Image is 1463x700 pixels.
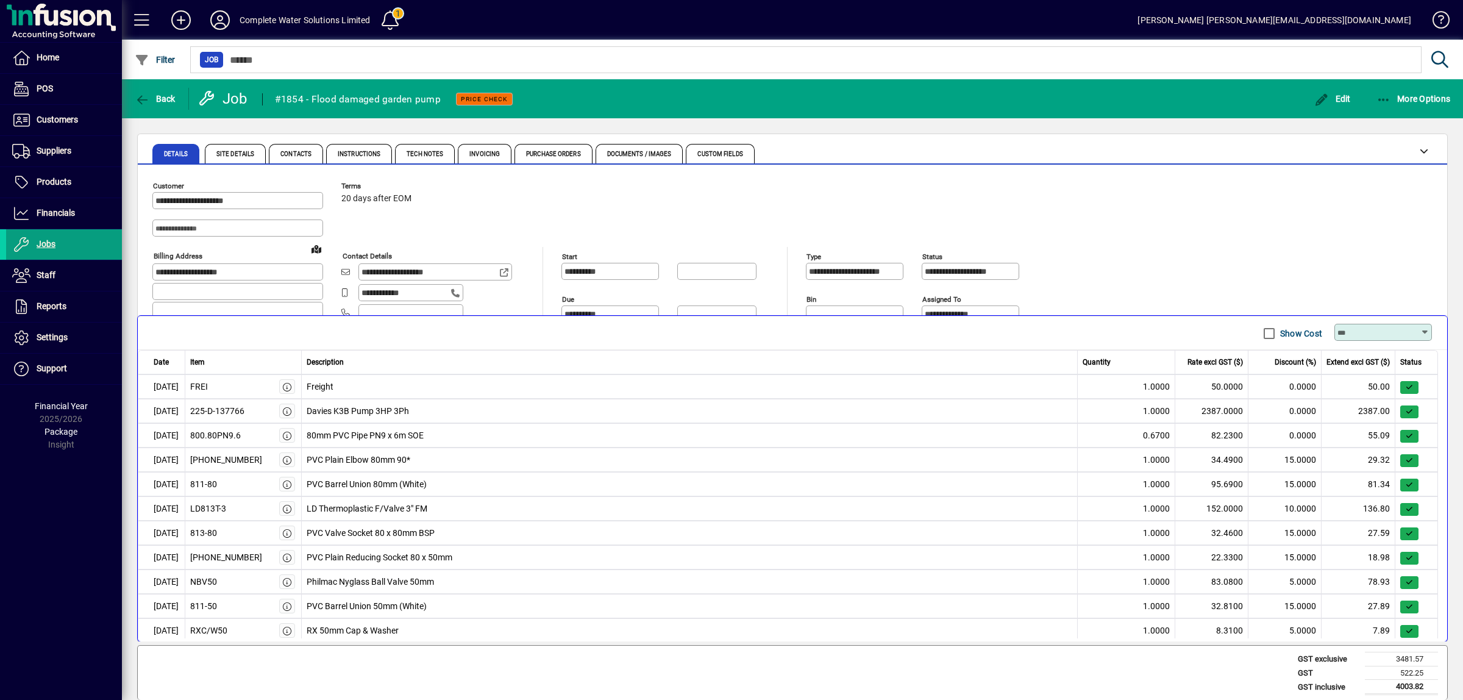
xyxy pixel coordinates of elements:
[132,49,179,71] button: Filter
[6,167,122,198] a: Products
[6,198,122,229] a: Financials
[37,115,78,124] span: Customers
[1292,652,1365,666] td: GST exclusive
[1137,10,1411,30] div: [PERSON_NAME] [PERSON_NAME][EMAIL_ADDRESS][DOMAIN_NAME]
[198,89,250,109] div: Job
[138,472,185,496] td: [DATE]
[1083,357,1111,368] span: Quantity
[138,570,185,594] td: [DATE]
[6,291,122,322] a: Reports
[138,545,185,570] td: [DATE]
[190,551,262,564] div: [PHONE_NUMBER]
[1248,570,1322,594] td: 5.0000
[6,136,122,166] a: Suppliers
[1292,666,1365,680] td: GST
[1143,600,1170,613] span: 1.0000
[1248,521,1322,545] td: 15.0000
[338,151,380,157] span: Instructions
[1292,680,1365,695] td: GST inclusive
[1322,545,1395,570] td: 18.98
[1322,618,1395,643] td: 7.89
[6,74,122,104] a: POS
[1322,374,1395,399] td: 50.00
[607,151,672,157] span: Documents / Images
[1143,527,1170,540] span: 1.0000
[138,594,185,618] td: [DATE]
[806,295,816,304] mat-label: Bin
[307,239,326,259] a: View on map
[1400,357,1422,368] span: Status
[135,94,176,104] span: Back
[37,363,67,373] span: Support
[37,239,55,249] span: Jobs
[1175,448,1248,472] td: 34.4900
[201,9,240,31] button: Profile
[1373,88,1454,110] button: More Options
[164,151,188,157] span: Details
[302,570,1078,594] td: Philmac Nyglass Ball Valve 50mm
[1143,405,1170,418] span: 1.0000
[1248,594,1322,618] td: 15.0000
[1248,618,1322,643] td: 5.0000
[922,295,961,304] mat-label: Assigned to
[6,354,122,384] a: Support
[302,594,1078,618] td: PVC Barrel Union 50mm (White)
[1248,472,1322,496] td: 15.0000
[240,10,371,30] div: Complete Water Solutions Limited
[562,295,574,304] mat-label: Due
[697,151,742,157] span: Custom Fields
[1175,423,1248,448] td: 82.2300
[1248,399,1322,423] td: 0.0000
[190,478,217,491] div: 811-80
[1275,357,1316,368] span: Discount (%)
[190,380,208,393] div: FREI
[138,399,185,423] td: [DATE]
[138,618,185,643] td: [DATE]
[135,55,176,65] span: Filter
[1322,472,1395,496] td: 81.34
[154,357,169,368] span: Date
[132,88,179,110] button: Back
[302,399,1078,423] td: Davies K3B Pump 3HP 3Ph
[37,177,71,187] span: Products
[1143,454,1170,466] span: 1.0000
[162,9,201,31] button: Add
[122,88,189,110] app-page-header-button: Back
[138,374,185,399] td: [DATE]
[1311,88,1354,110] button: Edit
[37,84,53,93] span: POS
[302,472,1078,496] td: PVC Barrel Union 80mm (White)
[37,146,71,155] span: Suppliers
[1248,423,1322,448] td: 0.0000
[562,252,577,261] mat-label: Start
[1175,399,1248,423] td: 2387.0000
[205,54,218,66] span: Job
[302,545,1078,570] td: PVC Plain Reducing Socket 80 x 50mm
[1175,374,1248,399] td: 50.0000
[302,448,1078,472] td: PVC Plain Elbow 80mm 90*
[526,151,581,157] span: Purchase Orders
[190,405,244,418] div: 225-D-137766
[341,182,415,190] span: Terms
[37,301,66,311] span: Reports
[1175,570,1248,594] td: 83.0800
[302,423,1078,448] td: 80mm PVC Pipe PN9 x 6m SOE
[1365,680,1438,695] td: 4003.82
[6,260,122,291] a: Staff
[190,600,217,613] div: 811-50
[1175,521,1248,545] td: 32.4600
[407,151,443,157] span: Tech Notes
[1322,423,1395,448] td: 55.09
[302,374,1078,399] td: Freight
[280,151,311,157] span: Contacts
[1248,374,1322,399] td: 0.0000
[461,95,508,103] span: PRICE CHECK
[1326,357,1390,368] span: Extend excl GST ($)
[1143,380,1170,393] span: 1.0000
[153,182,184,190] mat-label: Customer
[1175,618,1248,643] td: 8.3100
[1322,399,1395,423] td: 2387.00
[1248,448,1322,472] td: 15.0000
[806,252,821,261] mat-label: Type
[190,624,227,637] div: RXC/W50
